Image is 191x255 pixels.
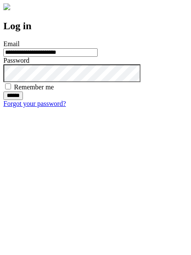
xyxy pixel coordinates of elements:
[3,20,188,32] h2: Log in
[3,3,10,10] img: logo-4e3dc11c47720685a147b03b5a06dd966a58ff35d612b21f08c02c0306f2b779.png
[3,57,29,64] label: Password
[3,40,20,47] label: Email
[3,100,66,107] a: Forgot your password?
[14,83,54,91] label: Remember me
